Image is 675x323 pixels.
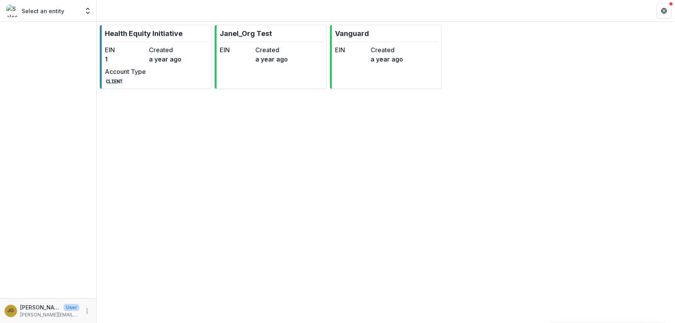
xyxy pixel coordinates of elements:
[6,5,19,17] img: Select an entity
[105,77,123,85] code: CLIENT
[371,45,403,55] dt: Created
[371,55,403,64] dd: a year ago
[22,7,64,15] p: Select an entity
[63,304,79,311] p: User
[220,45,252,55] dt: EIN
[149,55,190,64] dd: a year ago
[105,45,146,55] dt: EIN
[20,303,60,311] p: [PERSON_NAME]
[20,311,79,318] p: [PERSON_NAME][EMAIL_ADDRESS][PERSON_NAME][DATE][DOMAIN_NAME]
[330,25,442,89] a: VanguardEINCreateda year ago
[8,308,14,313] div: Jenna Grant
[82,306,92,316] button: More
[105,55,146,64] dd: 1
[215,25,326,89] a: Janel_Org TestEINCreateda year ago
[105,28,183,39] p: Health Equity Initiative
[255,45,288,55] dt: Created
[656,3,672,19] button: Get Help
[82,3,93,19] button: Open entity switcher
[220,28,272,39] p: Janel_Org Test
[149,45,190,55] dt: Created
[255,55,288,64] dd: a year ago
[105,67,146,76] dt: Account Type
[335,45,367,55] dt: EIN
[335,28,369,39] p: Vanguard
[100,25,212,89] a: Health Equity InitiativeEIN1Createda year agoAccount TypeCLIENT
